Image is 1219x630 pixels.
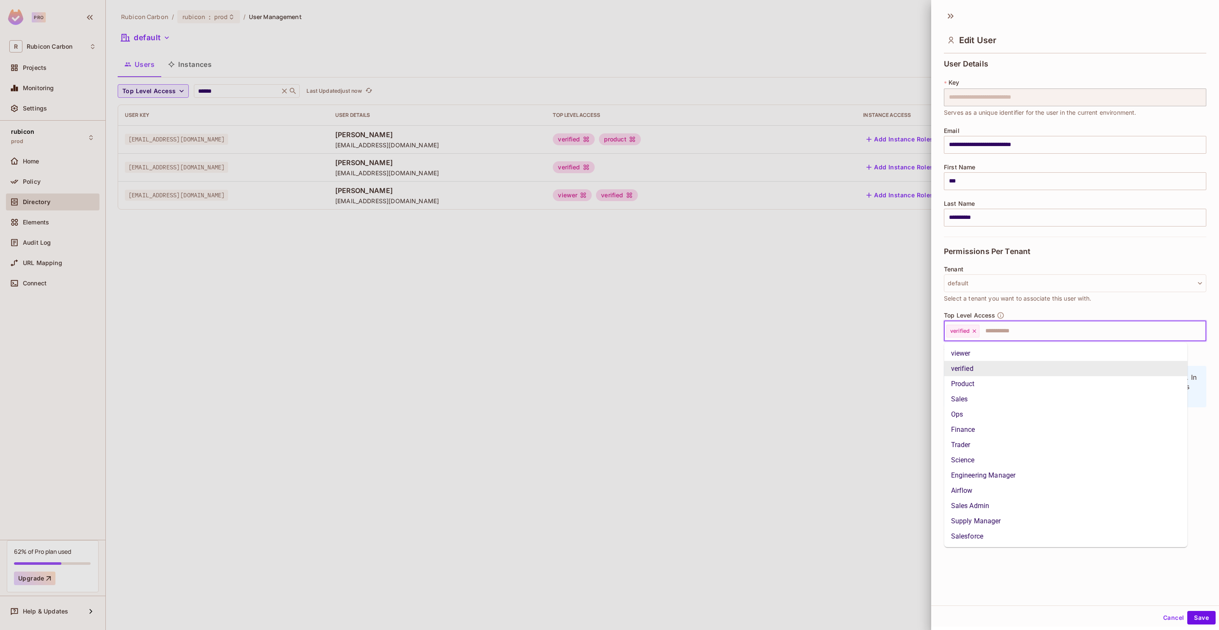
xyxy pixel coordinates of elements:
li: Airflow [944,483,1188,498]
span: Top Level Access [944,312,995,319]
li: Science [944,453,1188,468]
span: User Details [944,60,988,68]
span: Tenant [944,266,963,273]
li: viewer [944,346,1188,361]
span: verified [950,328,970,334]
li: verified [944,361,1188,376]
div: verified [946,325,979,337]
span: Key [949,79,959,86]
span: Last Name [944,200,975,207]
li: Salesforce [944,529,1188,544]
span: Serves as a unique identifier for the user in the current environment. [944,108,1136,117]
li: Finance [944,422,1188,437]
button: default [944,274,1206,292]
span: First Name [944,164,976,171]
li: Trader [944,437,1188,453]
span: Select a tenant you want to associate this user with. [944,294,1091,303]
li: Engineering Manager [944,468,1188,483]
span: Edit User [959,35,996,45]
button: Save [1187,611,1216,624]
button: Close [1202,330,1203,332]
li: Sales Admin [944,498,1188,514]
li: Supply Manager [944,514,1188,529]
li: Sales [944,392,1188,407]
button: Cancel [1160,611,1187,624]
li: Ops [944,407,1188,422]
span: Email [944,127,960,134]
li: Product [944,376,1188,392]
span: Permissions Per Tenant [944,247,1030,256]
